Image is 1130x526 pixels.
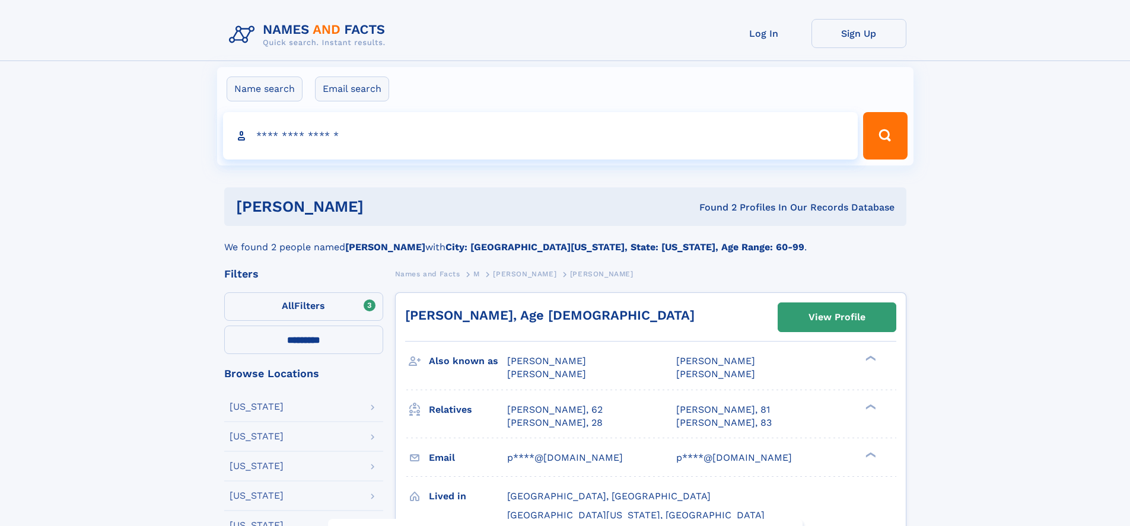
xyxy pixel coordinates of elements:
[811,19,906,48] a: Sign Up
[227,76,303,101] label: Name search
[230,461,284,471] div: [US_STATE]
[862,355,877,362] div: ❯
[808,304,865,331] div: View Profile
[429,486,507,506] h3: Lived in
[676,403,770,416] a: [PERSON_NAME], 81
[224,368,383,379] div: Browse Locations
[862,403,877,410] div: ❯
[429,400,507,420] h3: Relatives
[863,112,907,160] button: Search Button
[507,490,711,502] span: [GEOGRAPHIC_DATA], [GEOGRAPHIC_DATA]
[224,269,383,279] div: Filters
[778,303,896,331] a: View Profile
[676,368,755,380] span: [PERSON_NAME]
[676,416,772,429] a: [PERSON_NAME], 83
[315,76,389,101] label: Email search
[223,112,858,160] input: search input
[236,199,531,214] h1: [PERSON_NAME]
[507,368,586,380] span: [PERSON_NAME]
[405,308,695,323] a: [PERSON_NAME], Age [DEMOGRAPHIC_DATA]
[429,351,507,371] h3: Also known as
[282,300,294,311] span: All
[429,448,507,468] h3: Email
[445,241,804,253] b: City: [GEOGRAPHIC_DATA][US_STATE], State: [US_STATE], Age Range: 60-99
[230,491,284,501] div: [US_STATE]
[862,451,877,458] div: ❯
[224,19,395,51] img: Logo Names and Facts
[717,19,811,48] a: Log In
[531,201,895,214] div: Found 2 Profiles In Our Records Database
[473,270,480,278] span: M
[230,402,284,412] div: [US_STATE]
[507,403,603,416] a: [PERSON_NAME], 62
[507,416,603,429] a: [PERSON_NAME], 28
[493,266,556,281] a: [PERSON_NAME]
[395,266,460,281] a: Names and Facts
[676,355,755,366] span: [PERSON_NAME]
[224,292,383,321] label: Filters
[507,355,586,366] span: [PERSON_NAME]
[345,241,425,253] b: [PERSON_NAME]
[230,432,284,441] div: [US_STATE]
[493,270,556,278] span: [PERSON_NAME]
[224,226,906,254] div: We found 2 people named with .
[507,509,765,521] span: [GEOGRAPHIC_DATA][US_STATE], [GEOGRAPHIC_DATA]
[570,270,634,278] span: [PERSON_NAME]
[473,266,480,281] a: M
